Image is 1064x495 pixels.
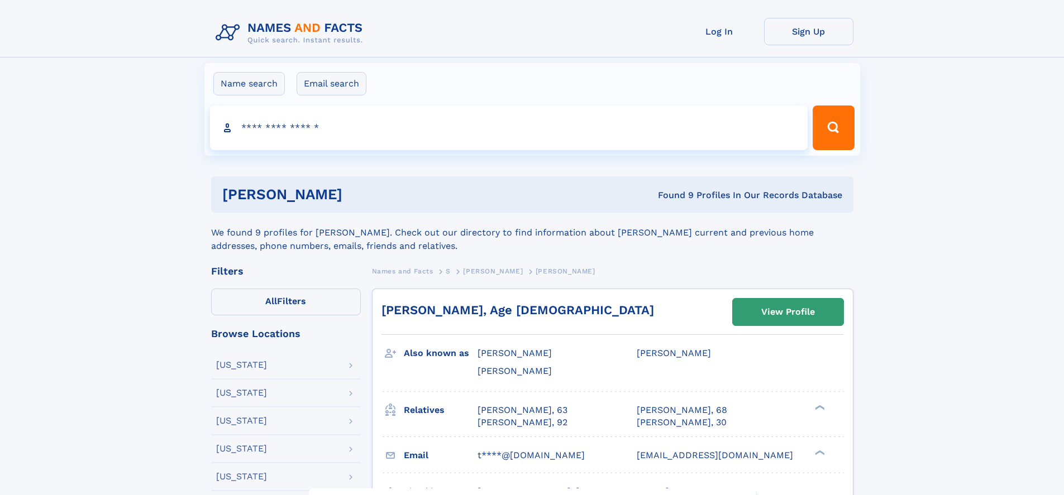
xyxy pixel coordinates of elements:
div: ❯ [812,403,826,411]
div: [US_STATE] [216,388,267,397]
div: Found 9 Profiles In Our Records Database [500,189,842,201]
a: [PERSON_NAME], 68 [637,404,727,416]
div: [US_STATE] [216,444,267,453]
div: [US_STATE] [216,361,267,369]
span: S [446,267,451,275]
input: search input [210,105,808,150]
div: View Profile [761,299,815,325]
div: Browse Locations [211,329,361,339]
a: Sign Up [764,18,853,45]
span: [EMAIL_ADDRESS][DOMAIN_NAME] [637,450,793,460]
a: [PERSON_NAME] [463,264,523,278]
h1: [PERSON_NAME] [222,188,500,201]
div: We found 9 profiles for [PERSON_NAME]. Check out our directory to find information about [PERSON_... [211,213,853,253]
div: Filters [211,266,361,276]
div: [US_STATE] [216,416,267,425]
div: [US_STATE] [216,472,267,481]
span: All [265,296,277,306]
a: [PERSON_NAME], Age [DEMOGRAPHIC_DATA] [381,303,654,317]
span: [PERSON_NAME] [637,348,711,358]
a: [PERSON_NAME], 63 [478,404,567,416]
span: [PERSON_NAME] [536,267,595,275]
h3: Relatives [404,401,478,420]
label: Email search [297,72,366,95]
img: Logo Names and Facts [211,18,372,48]
h3: Email [404,446,478,465]
a: [PERSON_NAME], 30 [637,416,727,429]
span: [PERSON_NAME] [478,366,552,376]
div: ❯ [812,449,826,456]
h3: Also known as [404,344,478,363]
a: Log In [675,18,764,45]
button: Search Button [813,105,854,150]
a: [PERSON_NAME], 92 [478,416,567,429]
a: Names and Facts [372,264,433,278]
label: Name search [213,72,285,95]
span: [PERSON_NAME] [478,348,552,358]
label: Filters [211,289,361,315]
a: S [446,264,451,278]
span: [PERSON_NAME] [463,267,523,275]
a: View Profile [733,299,843,325]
